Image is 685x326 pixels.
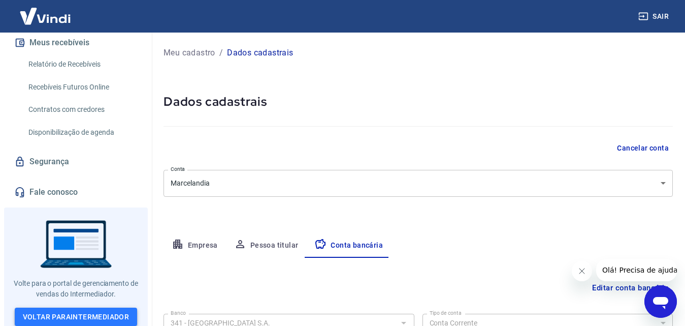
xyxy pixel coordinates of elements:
label: Conta [171,165,185,173]
button: Meus recebíveis [12,32,140,54]
button: Conta bancária [306,233,391,258]
span: Olá! Precisa de ajuda? [6,7,85,15]
img: Vindi [12,1,78,32]
a: Contratos com credores [24,99,140,120]
a: Disponibilização de agenda [24,122,140,143]
a: Recebíveis Futuros Online [24,77,140,98]
button: Sair [636,7,673,26]
iframe: Mensagem da empresa [596,259,677,281]
a: Segurança [12,151,140,173]
p: Dados cadastrais [227,47,293,59]
button: Pessoa titular [226,233,307,258]
label: Tipo de conta [430,309,462,317]
button: Empresa [164,233,226,258]
p: / [219,47,223,59]
a: Relatório de Recebíveis [24,54,140,75]
a: Fale conosco [12,181,140,203]
div: Marcelandia [164,170,673,197]
a: Meu cadastro [164,47,215,59]
button: Editar conta bancária [588,278,673,298]
h5: Dados cadastrais [164,94,673,110]
label: Banco [171,309,186,317]
button: Cancelar conta [613,139,673,158]
iframe: Fechar mensagem [572,261,592,281]
iframe: Botão para abrir a janela de mensagens [644,285,677,318]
